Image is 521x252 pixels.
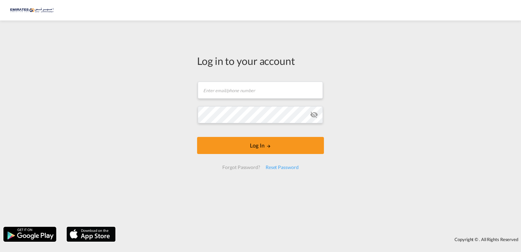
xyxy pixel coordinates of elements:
div: Copyright © . All Rights Reserved [119,234,521,245]
img: c67187802a5a11ec94275b5db69a26e6.png [10,3,56,18]
div: Forgot Password? [220,161,263,173]
button: LOGIN [197,137,324,154]
img: google.png [3,226,57,242]
input: Enter email/phone number [198,82,323,99]
md-icon: icon-eye-off [310,111,318,119]
div: Reset Password [263,161,301,173]
img: apple.png [66,226,116,242]
div: Log in to your account [197,54,324,68]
